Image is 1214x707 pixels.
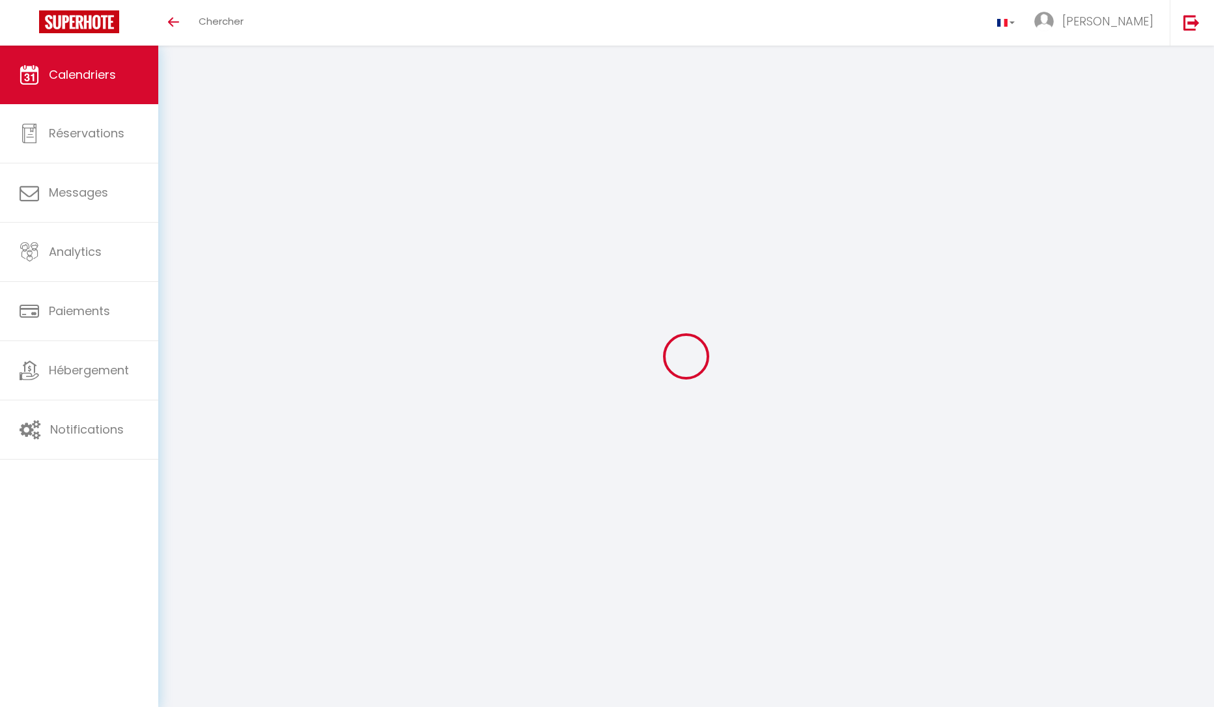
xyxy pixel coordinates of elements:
[49,66,116,83] span: Calendriers
[49,125,124,141] span: Réservations
[49,362,129,378] span: Hébergement
[49,303,110,319] span: Paiements
[49,184,108,201] span: Messages
[1062,13,1153,29] span: [PERSON_NAME]
[49,243,102,260] span: Analytics
[1183,14,1200,31] img: logout
[39,10,119,33] img: Super Booking
[199,14,244,28] span: Chercher
[50,421,124,437] span: Notifications
[1034,12,1054,31] img: ...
